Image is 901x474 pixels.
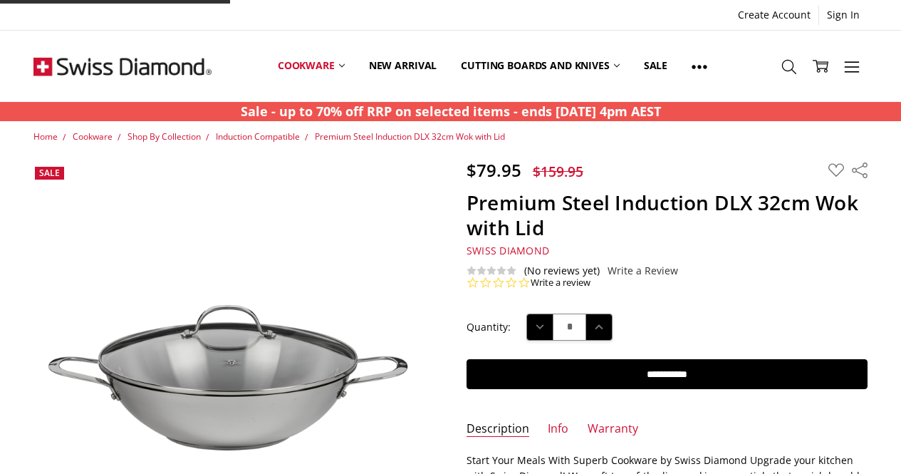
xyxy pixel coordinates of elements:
[39,167,60,179] span: Sale
[548,421,568,438] a: Info
[33,31,212,102] img: Free Shipping On Every Order
[357,34,449,98] a: New arrival
[467,158,521,182] span: $79.95
[467,319,511,335] label: Quantity:
[531,277,590,289] a: Write a review
[266,34,357,98] a: Cookware
[524,265,600,277] span: (No reviews yet)
[216,130,300,143] a: Induction Compatible
[33,130,58,143] a: Home
[73,130,113,143] a: Cookware
[127,130,201,143] a: Shop By Collection
[632,34,679,98] a: Sale
[241,103,661,120] strong: Sale - up to 70% off RRP on selected items - ends [DATE] 4pm AEST
[608,265,678,277] a: Write a Review
[730,5,818,25] a: Create Account
[467,190,868,240] h1: Premium Steel Induction DLX 32cm Wok with Lid
[679,34,719,98] a: Show All
[315,130,505,143] a: Premium Steel Induction DLX 32cm Wok with Lid
[467,244,549,257] span: Swiss Diamond
[449,34,632,98] a: Cutting boards and knives
[467,421,529,438] a: Description
[819,5,868,25] a: Sign In
[588,421,638,438] a: Warranty
[533,162,583,181] span: $159.95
